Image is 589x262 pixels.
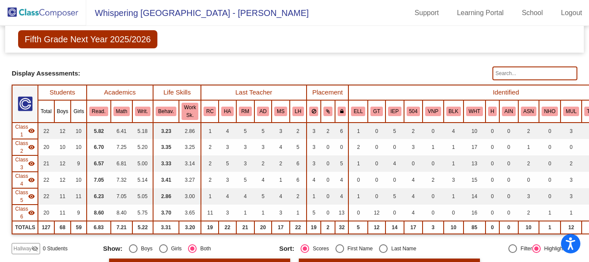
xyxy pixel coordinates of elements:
div: Filter [517,245,532,253]
td: 2 [272,155,290,172]
td: 3 [561,172,582,188]
td: 0 [499,139,518,155]
td: 1 [444,155,464,172]
td: 12 [54,172,71,188]
td: 6.57 [87,155,111,172]
td: Heather Vasquez - No Class Name [12,172,38,188]
td: 3.70 [153,205,179,221]
td: 7.25 [111,139,132,155]
td: 7.05 [87,172,111,188]
td: 4 [307,172,321,188]
td: 8.60 [87,205,111,221]
td: 6.70 [87,139,111,155]
button: ASN [521,107,536,116]
td: 0 [486,155,499,172]
th: Last Teacher [201,85,306,100]
td: 5.82 [87,123,111,139]
td: 12 [561,221,582,234]
th: Ramona Cox-Jones [201,100,219,123]
button: NHO [542,107,558,116]
th: Very Needy Parent [423,100,443,123]
a: Support [408,6,446,20]
td: 1 [561,205,582,221]
td: 0 [539,188,561,205]
td: 22 [38,188,54,205]
td: 59 [71,221,87,234]
td: 4 [272,139,290,155]
td: 0 [348,205,368,221]
td: 0 [321,155,335,172]
button: AIN [502,107,516,116]
td: 2 [254,155,272,172]
td: 4 [385,155,404,172]
td: 0 [368,155,385,172]
th: 504 Plan [404,100,423,123]
td: 10 [518,221,539,234]
td: 1 [348,155,368,172]
th: Boys [54,100,71,123]
td: 0 [423,123,443,139]
td: 2 [201,139,219,155]
th: Ashley Dillon-Verneaux [254,100,272,123]
td: 6.41 [111,123,132,139]
td: 1 [444,139,464,155]
td: 0 [499,155,518,172]
mat-icon: visibility [28,127,35,134]
button: BLK [446,107,461,116]
td: 3.14 [179,155,201,172]
td: 127 [38,221,54,234]
td: 1 [518,139,539,155]
td: 3.41 [153,172,179,188]
td: 12 [368,205,385,221]
td: 1 [444,188,464,205]
td: 6 [335,123,349,139]
td: 7.32 [111,172,132,188]
button: AD [257,107,269,116]
td: Kerry Kuhn - No Class Name [12,188,38,205]
th: Keep with teacher [335,100,349,123]
span: Display Assessments: [12,69,80,77]
td: 3.00 [179,188,201,205]
th: Rebecca Mills [236,100,254,123]
td: 10 [54,139,71,155]
th: Placement [307,85,349,100]
button: Behav. [156,107,176,116]
button: RM [239,107,252,116]
td: 2 [518,155,539,172]
td: 16 [464,205,486,221]
button: Read. [89,107,108,116]
td: 1 [423,139,443,155]
td: 11 [54,188,71,205]
a: School [515,6,550,20]
button: WHT [466,107,483,116]
div: Boys [138,245,153,253]
span: Whispering [GEOGRAPHIC_DATA] - [PERSON_NAME] [86,6,309,20]
td: 0 [539,139,561,155]
button: Work Sk. [182,103,198,120]
th: American Indian/Alaskan Native [499,100,518,123]
button: MUL [563,107,579,116]
td: 0 [486,123,499,139]
td: 21 [236,221,254,234]
td: 3.23 [153,123,179,139]
th: Life Skills [153,85,201,100]
td: 3.20 [179,221,201,234]
td: 5 [385,123,404,139]
td: 2 [348,139,368,155]
td: 22 [219,221,236,234]
td: 9 [71,155,87,172]
td: 3 [423,221,443,234]
td: 0 [486,172,499,188]
td: Vanessa Taylor - No Class Name [12,155,38,172]
td: 3 [236,139,254,155]
td: 10 [444,221,464,234]
td: 10 [71,172,87,188]
span: Class 2 [15,139,28,155]
span: Class 5 [15,189,28,204]
a: Learning Portal [450,6,511,20]
td: 0 [385,205,404,221]
td: 19 [307,221,321,234]
td: 4 [404,172,423,188]
td: 10 [464,123,486,139]
td: 5.14 [132,172,153,188]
